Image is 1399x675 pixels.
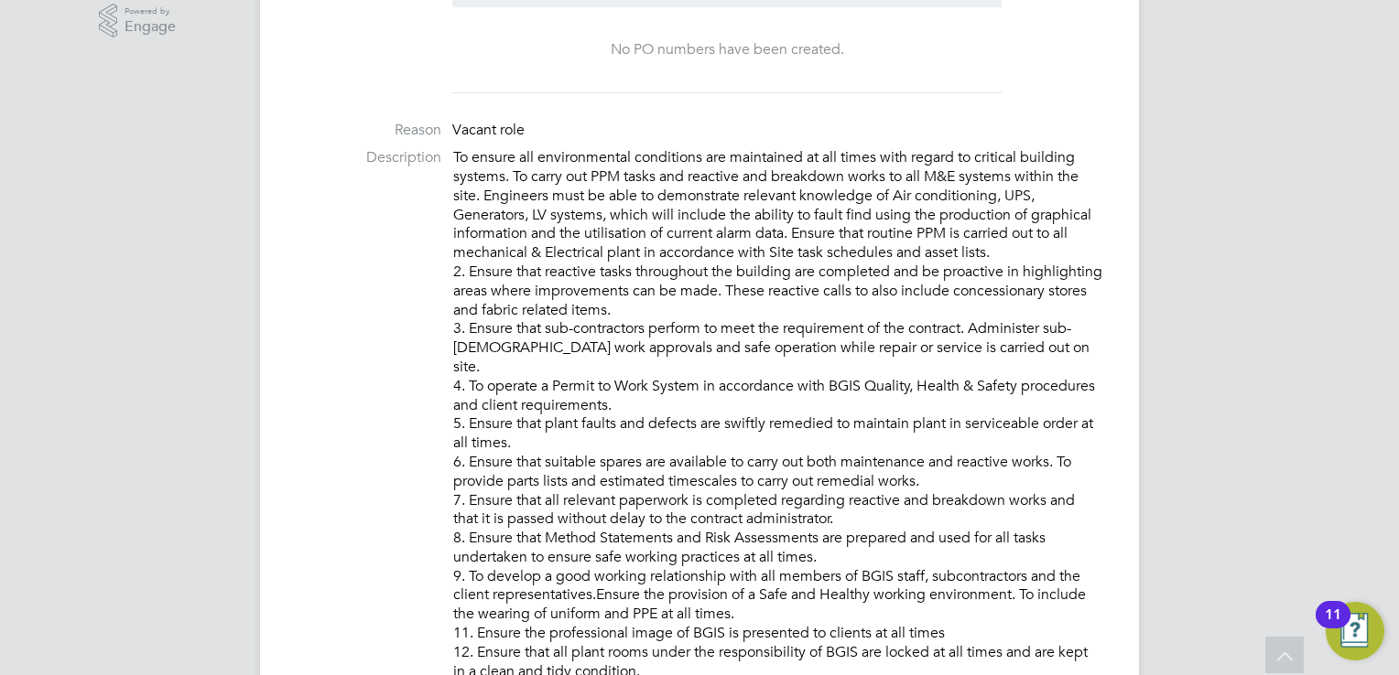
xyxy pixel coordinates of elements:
span: Vacant role [452,121,525,139]
button: Open Resource Center, 11 new notifications [1326,602,1384,660]
label: Description [297,148,441,167]
div: 11 [1325,615,1341,638]
div: No PO numbers have been created. [471,40,983,59]
label: Reason [297,121,441,140]
a: Powered byEngage [99,4,177,38]
span: Engage [125,19,176,35]
span: Powered by [125,4,176,19]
